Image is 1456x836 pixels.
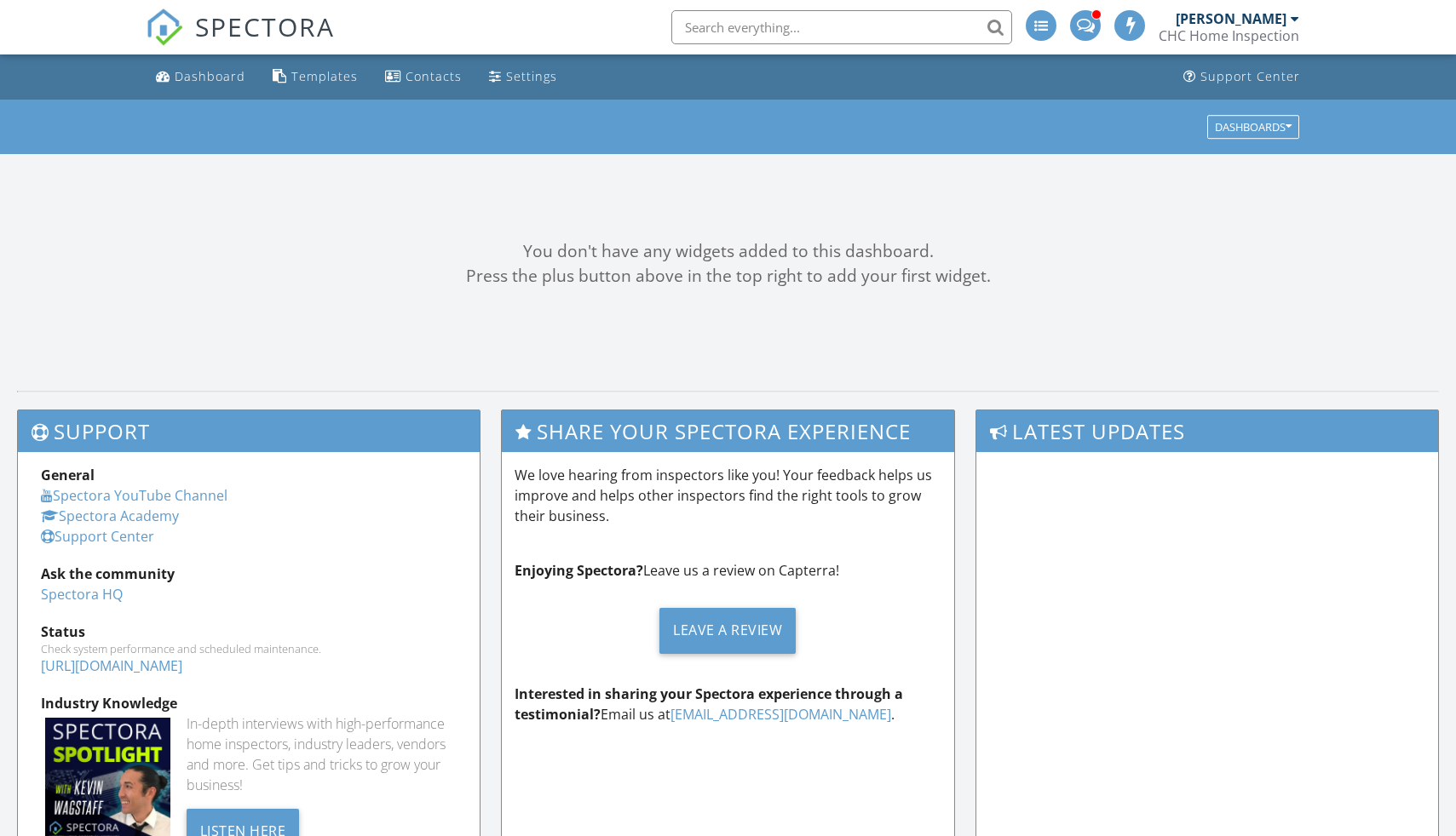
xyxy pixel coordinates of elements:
[41,642,457,656] div: Check system performance and scheduled maintenance.
[671,10,1012,44] input: Search everything...
[515,684,941,724] p: Email us at .
[291,68,358,84] div: Templates
[482,61,564,93] a: Settings
[378,61,469,93] a: Contacts
[502,410,953,452] h3: Share Your Spectora Experience
[670,705,891,724] a: [EMAIL_ADDRESS][DOMAIN_NAME]
[41,486,227,505] a: Spectora YouTube Channel
[17,239,1439,264] div: You don't have any widgets added to this dashboard.
[1159,27,1299,44] div: CHC Home Inspection
[515,560,941,581] p: Leave us a review on Capterra!
[1207,115,1299,139] button: Dashboards
[506,68,557,84] div: Settings
[515,594,941,667] a: Leave a Review
[146,23,335,59] a: SPECTORA
[976,410,1438,452] h3: Latest Updates
[149,61,252,93] a: Dashboard
[195,9,335,44] span: SPECTORA
[17,264,1439,289] div: Press the plus button above in the top right to add your first widget.
[41,621,457,642] div: Status
[1215,121,1292,133] div: Dashboards
[41,527,154,546] a: Support Center
[515,684,903,724] strong: Interested in sharing your Spectora experience through a testimonial?
[659,608,796,654] div: Leave a Review
[18,410,480,452] h3: Support
[1176,10,1286,27] div: [PERSON_NAME]
[41,466,95,484] strong: General
[41,656,182,675] a: [URL][DOMAIN_NAME]
[41,507,179,525] a: Spectora Academy
[515,561,643,580] strong: Enjoying Spectora?
[266,61,365,93] a: Templates
[187,713,458,795] div: In-depth interviews with high-performance home inspectors, industry leaders, vendors and more. Ge...
[41,585,123,604] a: Spectora HQ
[515,465,941,526] p: We love hearing from inspectors like you! Your feedback helps us improve and helps other inspecto...
[406,68,462,84] div: Contacts
[41,693,457,713] div: Industry Knowledge
[1200,68,1300,84] div: Support Center
[146,9,183,46] img: The Best Home Inspection Software - Spectora
[175,68,245,84] div: Dashboard
[41,564,457,584] div: Ask the community
[1177,61,1307,93] a: Support Center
